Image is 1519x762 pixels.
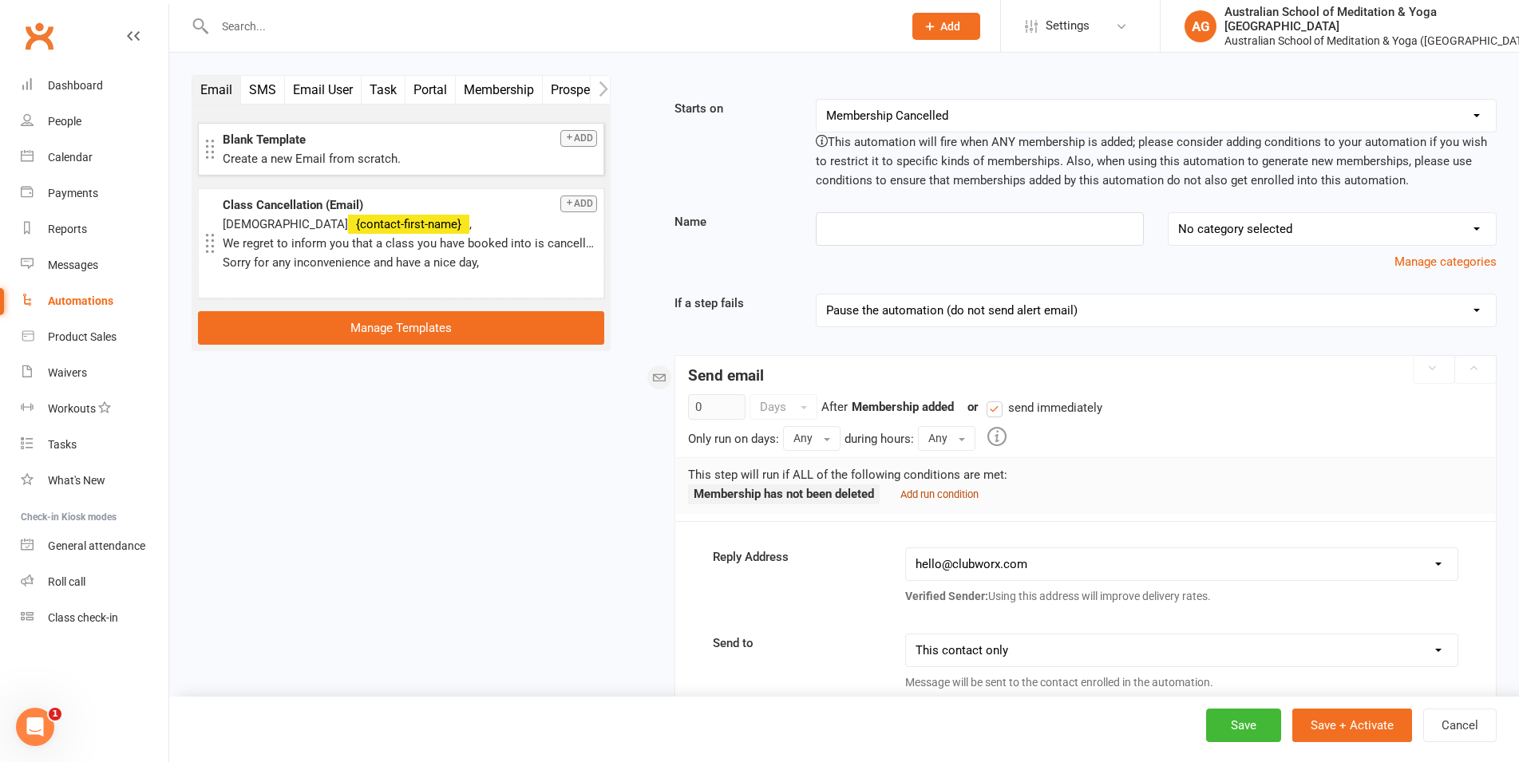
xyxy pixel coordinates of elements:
[192,76,241,104] button: Email
[21,355,168,391] a: Waivers
[940,20,960,33] span: Add
[688,465,1483,484] p: This step will run if ALL of the following conditions are met:
[21,211,168,247] a: Reports
[21,463,168,499] a: What's New
[688,429,779,448] div: Only run on days:
[852,400,954,414] strong: Membership added
[21,600,168,636] a: Class kiosk mode
[701,634,893,653] label: Send to
[845,429,914,448] div: during hours:
[19,16,59,56] a: Clubworx
[1046,8,1090,44] span: Settings
[48,402,96,415] div: Workouts
[48,151,93,164] div: Calendar
[21,283,168,319] a: Automations
[701,547,893,567] label: Reply Address
[48,187,98,199] div: Payments
[405,76,456,104] button: Portal
[543,76,695,104] button: Prospect Status Change
[1423,709,1497,742] button: Cancel
[241,76,285,104] button: SMS
[21,104,168,140] a: People
[21,427,168,463] a: Tasks
[958,397,1102,417] div: or
[1292,709,1412,742] button: Save + Activate
[223,195,597,215] div: Class Cancellation (Email)
[560,130,597,147] button: Add
[48,223,87,235] div: Reports
[16,708,54,746] iframe: Intercom live chat
[918,426,975,450] button: Any
[912,13,980,40] button: Add
[1008,398,1102,415] span: send immediately
[816,132,1497,190] div: This automation will fire when ANY membership is added; please consider adding conditions to your...
[21,528,168,564] a: General attendance kiosk mode
[21,176,168,211] a: Payments
[905,676,1213,689] span: Message will be sent to the contact enrolled in the automation.
[560,195,597,212] button: Add
[48,366,87,379] div: Waivers
[688,366,764,385] strong: Send email
[48,79,103,92] div: Dashboard
[48,474,105,487] div: What's New
[48,611,118,624] div: Class check-in
[198,311,604,345] a: Manage Templates
[21,391,168,427] a: Workouts
[210,15,892,38] input: Search...
[48,539,145,552] div: General attendance
[663,294,804,313] label: If a step fails
[783,426,841,450] button: Any
[285,76,362,104] button: Email User
[21,247,168,283] a: Messages
[21,140,168,176] a: Calendar
[223,253,597,272] p: Sorry for any inconvenience and have a nice day,
[663,99,804,118] label: Starts on
[49,708,61,721] span: 1
[48,115,81,128] div: People
[362,76,405,104] button: Task
[1185,10,1216,42] div: AG
[21,564,168,600] a: Roll call
[48,438,77,451] div: Tasks
[21,68,168,104] a: Dashboard
[900,488,979,500] small: Add run condition
[456,76,543,104] button: Membership
[223,234,597,253] p: We regret to inform you that a class you have booked into is cancelled due to insufficient bookin...
[821,400,848,414] span: After
[48,259,98,271] div: Messages
[223,215,597,234] p: [DEMOGRAPHIC_DATA] ,
[48,575,85,588] div: Roll call
[1206,709,1281,742] button: Save
[223,130,597,149] div: Blank Template
[905,590,1211,602] span: Using this address will improve delivery rates.
[663,212,804,231] label: Name
[48,294,113,307] div: Automations
[48,330,117,343] div: Product Sales
[694,487,874,501] strong: Membership has not been deleted
[21,319,168,355] a: Product Sales
[1394,252,1497,271] button: Manage categories
[905,590,988,602] strong: Verified Sender:
[223,149,597,168] div: Create a new Email from scratch.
